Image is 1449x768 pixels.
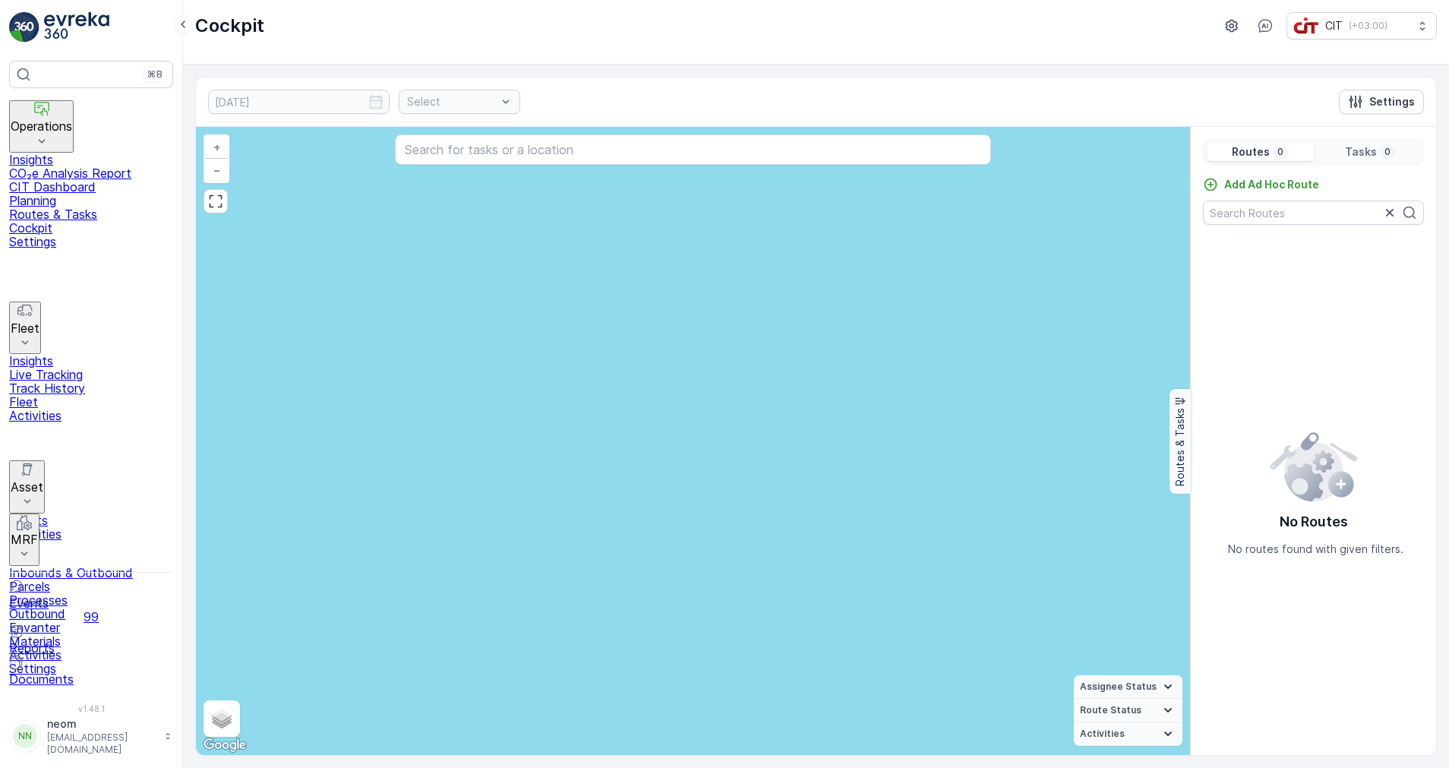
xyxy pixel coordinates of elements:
input: Search for tasks or a location [395,134,991,165]
button: NNneom[EMAIL_ADDRESS][DOMAIN_NAME] [9,716,173,756]
div: NN [13,724,37,748]
img: Google [200,735,250,755]
button: Asset [9,460,45,513]
button: Operations [9,100,74,153]
img: cit-logo_pOk6rL0.png [1293,17,1319,34]
a: Add Ad Hoc Route [1203,177,1319,192]
a: Cockpit [9,221,173,235]
a: Settings [9,235,173,248]
a: Zoom Out [205,159,228,182]
p: Reports [9,641,173,655]
summary: Assignee Status [1074,675,1182,699]
a: Events99 [9,582,173,624]
span: v 1.48.1 [9,704,173,713]
a: CIT Dashboard [9,180,173,194]
p: ⌘B [147,68,163,81]
p: 99 [84,610,99,624]
p: Routes [1232,144,1270,160]
a: Layers [205,702,238,735]
button: MRF [9,514,39,566]
a: Reports [9,627,173,655]
p: Operations [11,119,72,133]
a: Documents [9,658,173,686]
span: Route Status [1080,704,1141,716]
input: Search Routes [1203,201,1424,225]
a: Fleet [9,395,173,409]
img: logo_light-DOdMpM7g.png [44,12,109,43]
input: dd/mm/yyyy [208,90,390,114]
p: Tasks [1345,144,1377,160]
p: ( +03:00 ) [1349,20,1387,32]
p: No Routes [1280,511,1348,533]
p: Documents [9,672,173,686]
p: Asset [11,480,43,494]
summary: Activities [1074,722,1182,746]
p: neom [47,716,156,732]
span: Assignee Status [1080,681,1157,693]
a: Zoom In [205,136,228,159]
p: Settings [1369,94,1415,109]
p: MRF [11,533,38,546]
p: Fleet [11,321,39,335]
button: CIT(+03:00) [1286,12,1437,40]
a: CO₂e Analysis Report [9,166,173,180]
img: config error [1269,429,1358,502]
p: [EMAIL_ADDRESS][DOMAIN_NAME] [47,732,156,756]
a: Inbounds & Outbound [9,566,173,580]
img: logo [9,12,39,43]
span: Activities [1080,728,1125,740]
p: Cockpit [195,14,264,38]
span: + [213,141,220,153]
a: Routes & Tasks [9,207,173,221]
p: 0 [1383,146,1392,158]
a: Insights [9,153,173,166]
a: Live Tracking [9,368,173,381]
p: CIT [1325,18,1343,33]
p: Add Ad Hoc Route [1224,177,1319,192]
a: Planning [9,194,173,207]
a: Activities [9,409,173,422]
p: Events [9,596,173,610]
a: Open this area in Google Maps (opens a new window) [200,735,250,755]
a: Insights [9,354,173,368]
p: 0 [1276,146,1285,158]
p: Routes & Tasks [1173,408,1188,486]
span: − [213,163,221,176]
a: Track History [9,381,173,395]
button: Settings [1339,90,1424,114]
p: No routes found with given filters. [1228,542,1403,557]
button: Fleet [9,302,41,354]
summary: Route Status [1074,699,1182,722]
